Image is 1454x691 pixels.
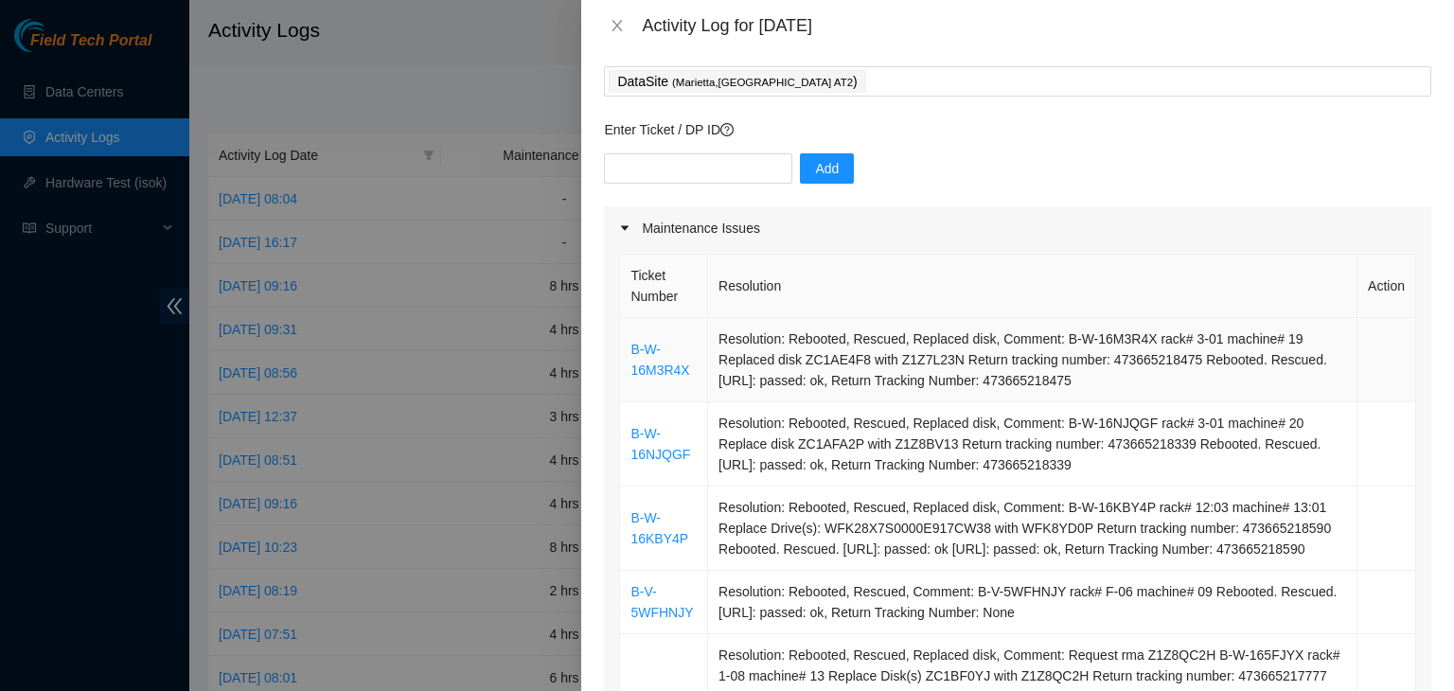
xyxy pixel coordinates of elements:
span: caret-right [619,222,630,234]
a: B-V-5WFHNJY [630,584,693,620]
td: Resolution: Rebooted, Rescued, Replaced disk, Comment: B-W-16KBY4P rack# 12:03 machine# 13:01 Rep... [708,487,1357,571]
span: question-circle [720,123,734,136]
th: Action [1357,255,1416,318]
div: Activity Log for [DATE] [642,15,1431,36]
th: Ticket Number [620,255,708,318]
div: Maintenance Issues [604,206,1431,250]
td: Resolution: Rebooted, Rescued, Comment: B-V-5WFHNJY rack# F-06 machine# 09 Rebooted. Rescued. [UR... [708,571,1357,634]
button: Close [604,17,630,35]
p: DataSite ) [617,71,857,93]
p: Enter Ticket / DP ID [604,119,1431,140]
span: ( Marietta,[GEOGRAPHIC_DATA] AT2 [672,77,853,88]
td: Resolution: Rebooted, Rescued, Replaced disk, Comment: B-W-16NJQGF rack# 3-01 machine# 20 Replace... [708,402,1357,487]
span: Add [815,158,839,179]
a: B-W-16M3R4X [630,342,689,378]
td: Resolution: Rebooted, Rescued, Replaced disk, Comment: B-W-16M3R4X rack# 3-01 machine# 19 Replace... [708,318,1357,402]
th: Resolution [708,255,1357,318]
a: B-W-16NJQGF [630,426,690,462]
a: B-W-16KBY4P [630,510,688,546]
button: Add [800,153,854,184]
span: close [610,18,625,33]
